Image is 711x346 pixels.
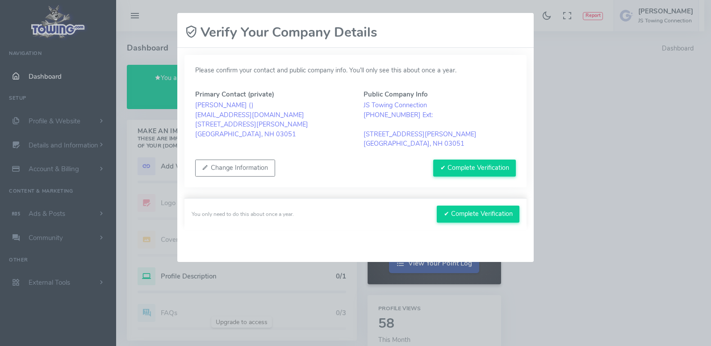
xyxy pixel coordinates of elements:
div: You only need to do this about once a year. [192,210,294,218]
h5: Primary Contact (private) [195,91,347,98]
button: ✔ Complete Verification [437,206,519,223]
button: Change Information [195,160,275,177]
h2: Verify Your Company Details [184,25,377,40]
h5: Public Company Info [364,91,516,98]
p: Please confirm your contact and public company info. You’ll only see this about once a year. [195,66,516,76]
blockquote: [PERSON_NAME] ( ) [EMAIL_ADDRESS][DOMAIN_NAME] [STREET_ADDRESS][PERSON_NAME] [GEOGRAPHIC_DATA], N... [195,101,347,139]
button: ✔ Complete Verification [433,160,516,177]
blockquote: JS Towing Connection [PHONE_NUMBER] Ext: [STREET_ADDRESS][PERSON_NAME] [GEOGRAPHIC_DATA], NH 03051 [364,101,516,149]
